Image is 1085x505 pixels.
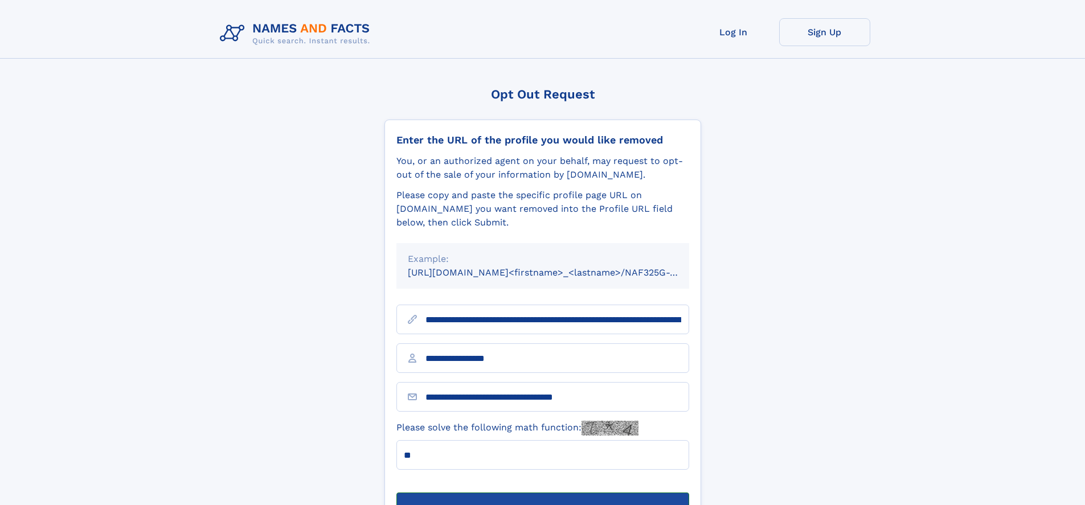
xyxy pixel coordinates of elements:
[215,18,379,49] img: Logo Names and Facts
[688,18,779,46] a: Log In
[384,87,701,101] div: Opt Out Request
[396,421,638,436] label: Please solve the following math function:
[396,188,689,229] div: Please copy and paste the specific profile page URL on [DOMAIN_NAME] you want removed into the Pr...
[408,252,678,266] div: Example:
[779,18,870,46] a: Sign Up
[396,154,689,182] div: You, or an authorized agent on your behalf, may request to opt-out of the sale of your informatio...
[396,134,689,146] div: Enter the URL of the profile you would like removed
[408,267,711,278] small: [URL][DOMAIN_NAME]<firstname>_<lastname>/NAF325G-xxxxxxxx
